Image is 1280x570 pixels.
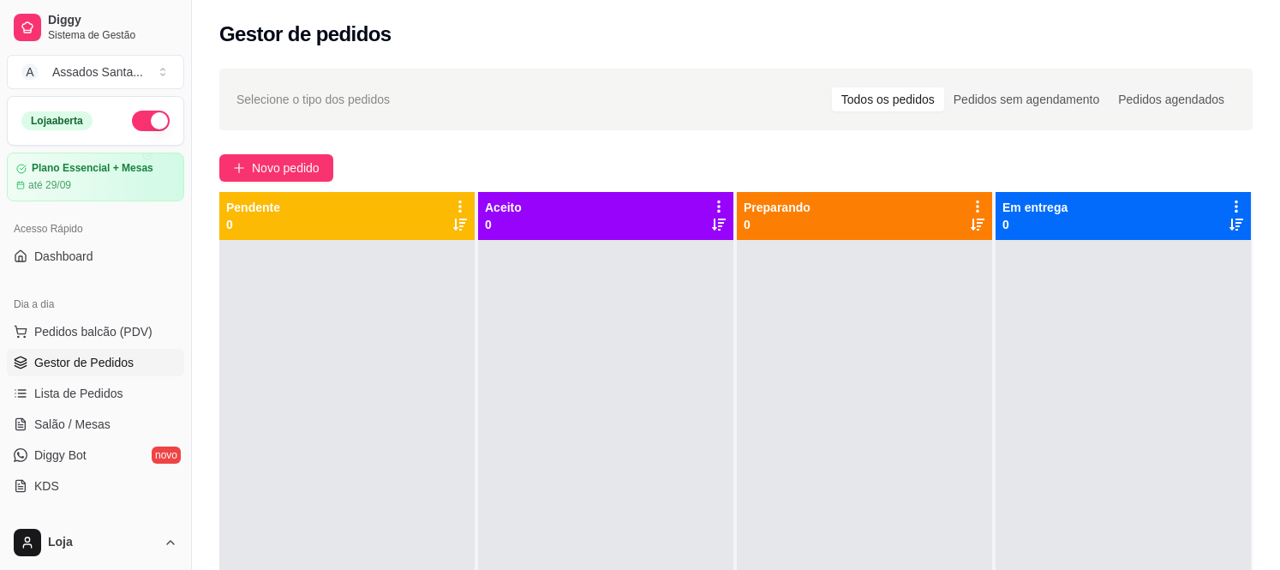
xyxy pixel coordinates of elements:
[21,111,93,130] div: Loja aberta
[1109,87,1234,111] div: Pedidos agendados
[7,411,184,438] a: Salão / Mesas
[7,380,184,407] a: Lista de Pedidos
[7,215,184,243] div: Acesso Rápido
[7,441,184,469] a: Diggy Botnovo
[34,477,59,495] span: KDS
[832,87,944,111] div: Todos os pedidos
[1002,216,1068,233] p: 0
[7,243,184,270] a: Dashboard
[226,216,280,233] p: 0
[132,111,170,131] button: Alterar Status
[233,162,245,174] span: plus
[7,153,184,201] a: Plano Essencial + Mesasaté 29/09
[48,535,157,550] span: Loja
[7,472,184,500] a: KDS
[52,63,143,81] div: Assados Santa ...
[28,178,71,192] article: até 29/09
[7,7,184,48] a: DiggySistema de Gestão
[1002,199,1068,216] p: Em entrega
[236,90,390,109] span: Selecione o tipo dos pedidos
[34,385,123,402] span: Lista de Pedidos
[48,13,177,28] span: Diggy
[7,522,184,563] button: Loja
[34,323,153,340] span: Pedidos balcão (PDV)
[219,21,392,48] h2: Gestor de pedidos
[34,248,93,265] span: Dashboard
[34,354,134,371] span: Gestor de Pedidos
[485,216,522,233] p: 0
[219,154,333,182] button: Novo pedido
[7,291,184,318] div: Dia a dia
[744,199,810,216] p: Preparando
[485,199,522,216] p: Aceito
[21,63,39,81] span: A
[944,87,1109,111] div: Pedidos sem agendamento
[7,318,184,345] button: Pedidos balcão (PDV)
[34,447,87,464] span: Diggy Bot
[48,28,177,42] span: Sistema de Gestão
[34,416,111,433] span: Salão / Mesas
[7,55,184,89] button: Select a team
[32,162,153,175] article: Plano Essencial + Mesas
[744,216,810,233] p: 0
[252,159,320,177] span: Novo pedido
[7,349,184,376] a: Gestor de Pedidos
[226,199,280,216] p: Pendente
